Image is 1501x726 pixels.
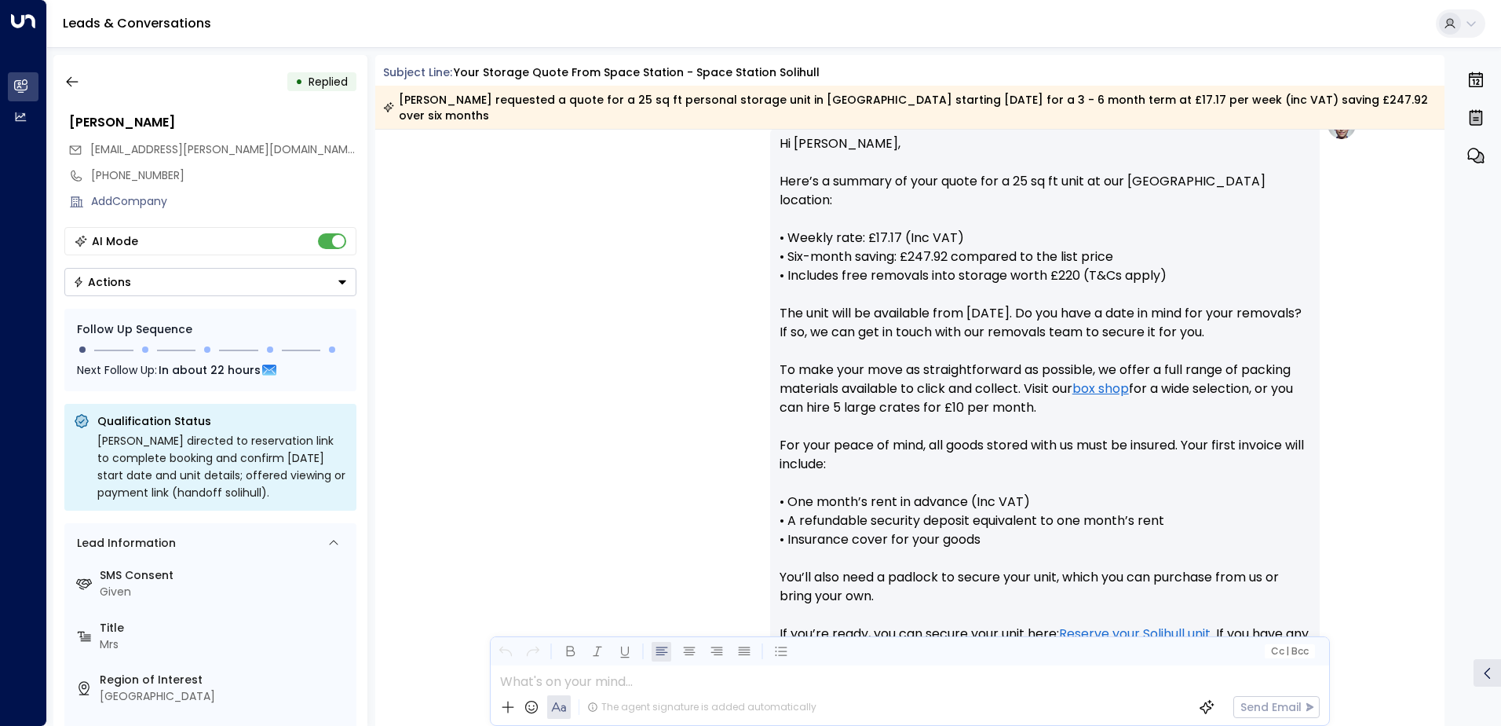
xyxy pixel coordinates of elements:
label: Region of Interest [100,672,350,688]
span: [EMAIL_ADDRESS][PERSON_NAME][DOMAIN_NAME] [90,141,358,157]
div: Actions [73,275,131,289]
div: Button group with a nested menu [64,268,356,296]
span: In about 22 hours [159,361,261,379]
div: The agent signature is added automatically [587,700,816,714]
p: Hi [PERSON_NAME], Here’s a summary of your quote for a 25 sq ft unit at our [GEOGRAPHIC_DATA] loc... [780,134,1310,681]
a: box shop [1072,379,1129,398]
label: SMS Consent [100,567,350,584]
button: Cc|Bcc [1264,644,1314,659]
div: • [295,68,303,96]
div: [PERSON_NAME] directed to reservation link to complete booking and confirm [DATE] start date and ... [97,432,347,501]
div: Next Follow Up: [77,361,344,379]
div: Your storage quote from Space Station - Space Station Solihull [454,64,820,81]
button: Undo [495,642,515,662]
span: | [1286,646,1289,657]
div: [PHONE_NUMBER] [91,167,356,184]
div: Follow Up Sequence [77,321,344,338]
span: Cc Bcc [1270,646,1308,657]
div: Given [100,584,350,600]
button: Redo [523,642,542,662]
span: Replied [309,74,348,90]
div: Mrs [100,636,350,653]
div: AI Mode [92,233,138,249]
div: [PERSON_NAME] requested a quote for a 25 sq ft personal storage unit in [GEOGRAPHIC_DATA] startin... [383,92,1436,123]
p: Qualification Status [97,413,347,429]
div: AddCompany [91,193,356,210]
span: sarahl.murray@live.co.uk [90,141,356,158]
button: Actions [64,268,356,296]
div: [PERSON_NAME] [69,113,356,132]
a: Reserve your Solihull unit [1059,625,1211,643]
label: Title [100,620,350,636]
span: Subject Line: [383,64,452,80]
div: Lead Information [71,535,176,552]
a: Leads & Conversations [63,14,211,32]
div: [GEOGRAPHIC_DATA] [100,688,350,705]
